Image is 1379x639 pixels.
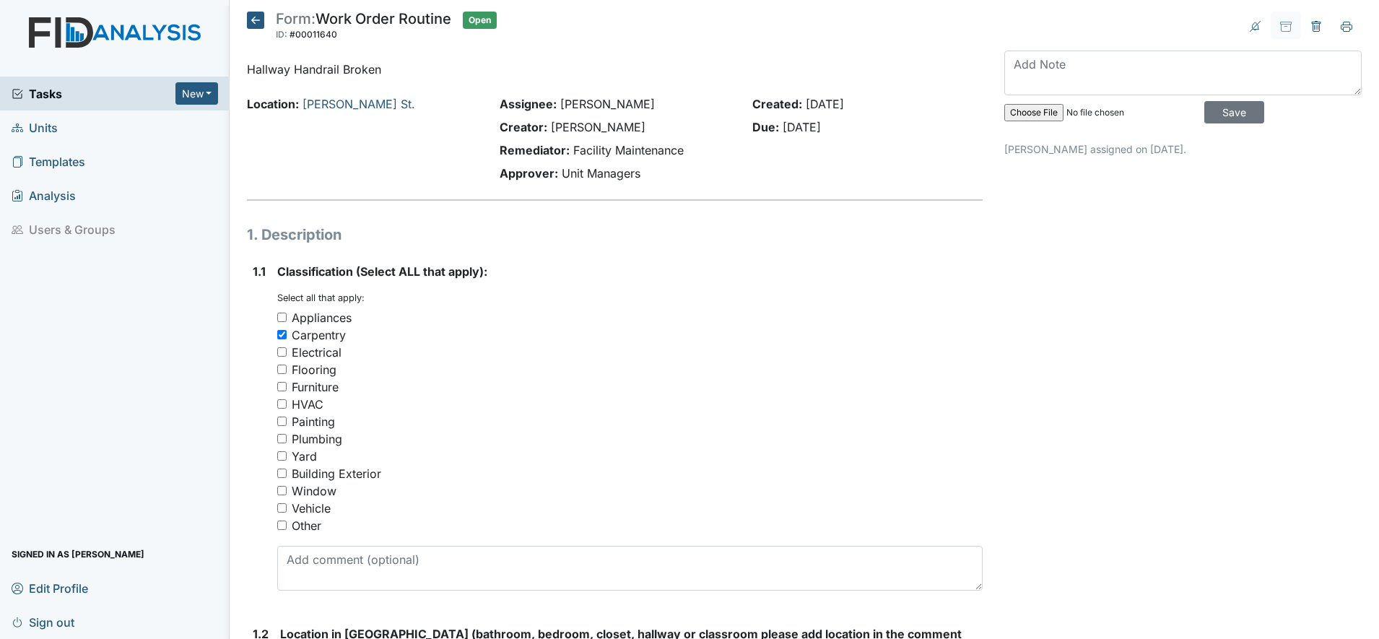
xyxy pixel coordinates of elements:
[292,378,339,396] div: Furniture
[277,451,287,461] input: Yard
[292,361,336,378] div: Flooring
[247,97,299,111] strong: Location:
[783,120,821,134] span: [DATE]
[562,166,640,181] span: Unit Managers
[500,120,547,134] strong: Creator:
[292,448,317,465] div: Yard
[276,29,287,40] span: ID:
[277,347,287,357] input: Electrical
[12,85,175,103] a: Tasks
[500,143,570,157] strong: Remediator:
[247,61,983,78] p: Hallway Handrail Broken
[806,97,844,111] span: [DATE]
[175,82,219,105] button: New
[277,417,287,426] input: Painting
[752,97,802,111] strong: Created:
[276,12,451,43] div: Work Order Routine
[303,97,415,111] a: [PERSON_NAME] St.
[292,482,336,500] div: Window
[277,486,287,495] input: Window
[12,184,76,207] span: Analysis
[292,500,331,517] div: Vehicle
[463,12,497,29] span: Open
[573,143,684,157] span: Facility Maintenance
[12,543,144,565] span: Signed in as [PERSON_NAME]
[277,330,287,339] input: Carpentry
[292,326,346,344] div: Carpentry
[277,292,365,303] small: Select all that apply:
[292,309,352,326] div: Appliances
[277,365,287,374] input: Flooring
[292,413,335,430] div: Painting
[277,399,287,409] input: HVAC
[500,97,557,111] strong: Assignee:
[12,611,74,633] span: Sign out
[292,344,342,361] div: Electrical
[277,521,287,530] input: Other
[247,224,983,245] h1: 1. Description
[752,120,779,134] strong: Due:
[1204,101,1264,123] input: Save
[560,97,655,111] span: [PERSON_NAME]
[277,313,287,322] input: Appliances
[290,29,337,40] span: #00011640
[277,503,287,513] input: Vehicle
[12,150,85,173] span: Templates
[276,10,316,27] span: Form:
[292,517,321,534] div: Other
[12,116,58,139] span: Units
[277,434,287,443] input: Plumbing
[292,430,342,448] div: Plumbing
[277,382,287,391] input: Furniture
[253,263,266,280] label: 1.1
[292,396,323,413] div: HVAC
[551,120,645,134] span: [PERSON_NAME]
[500,166,558,181] strong: Approver:
[292,465,381,482] div: Building Exterior
[277,469,287,478] input: Building Exterior
[1004,142,1362,157] p: [PERSON_NAME] assigned on [DATE].
[12,577,88,599] span: Edit Profile
[277,264,487,279] span: Classification (Select ALL that apply):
